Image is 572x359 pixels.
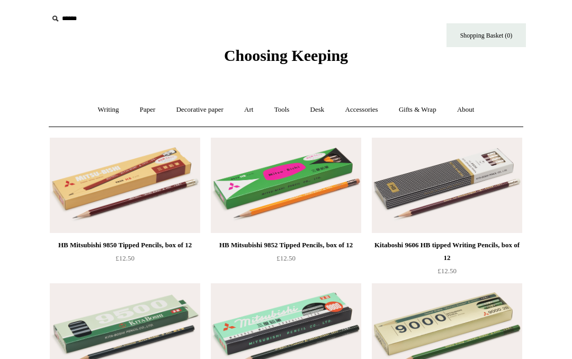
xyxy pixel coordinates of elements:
div: Kitaboshi 9606 HB tipped Writing Pencils, box of 12 [374,239,520,264]
a: HB Mitsubishi 9850 Tipped Pencils, box of 12 £12.50 [50,239,200,282]
span: £12.50 [115,254,135,262]
a: Writing [88,96,129,124]
a: Tools [265,96,299,124]
a: Art [235,96,263,124]
a: Shopping Basket (0) [446,23,526,47]
img: HB Mitsubishi 9852 Tipped Pencils, box of 12 [211,138,361,233]
a: HB Mitsubishi 9850 Tipped Pencils, box of 12 HB Mitsubishi 9850 Tipped Pencils, box of 12 [50,138,200,233]
a: Paper [130,96,165,124]
a: HB Mitsubishi 9852 Tipped Pencils, box of 12 £12.50 [211,239,361,282]
a: Kitaboshi 9606 HB tipped Writing Pencils, box of 12 £12.50 [372,239,522,282]
span: £12.50 [437,267,457,275]
a: Accessories [336,96,388,124]
span: Choosing Keeping [224,47,348,64]
a: Desk [301,96,334,124]
a: Decorative paper [167,96,233,124]
a: Choosing Keeping [224,55,348,62]
a: Kitaboshi 9606 HB tipped Writing Pencils, box of 12 Kitaboshi 9606 HB tipped Writing Pencils, box... [372,138,522,233]
div: HB Mitsubishi 9852 Tipped Pencils, box of 12 [213,239,359,252]
img: HB Mitsubishi 9850 Tipped Pencils, box of 12 [50,138,200,233]
img: Kitaboshi 9606 HB tipped Writing Pencils, box of 12 [372,138,522,233]
a: HB Mitsubishi 9852 Tipped Pencils, box of 12 HB Mitsubishi 9852 Tipped Pencils, box of 12 [211,138,361,233]
a: Gifts & Wrap [389,96,446,124]
a: About [448,96,484,124]
div: HB Mitsubishi 9850 Tipped Pencils, box of 12 [52,239,198,252]
span: £12.50 [276,254,296,262]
